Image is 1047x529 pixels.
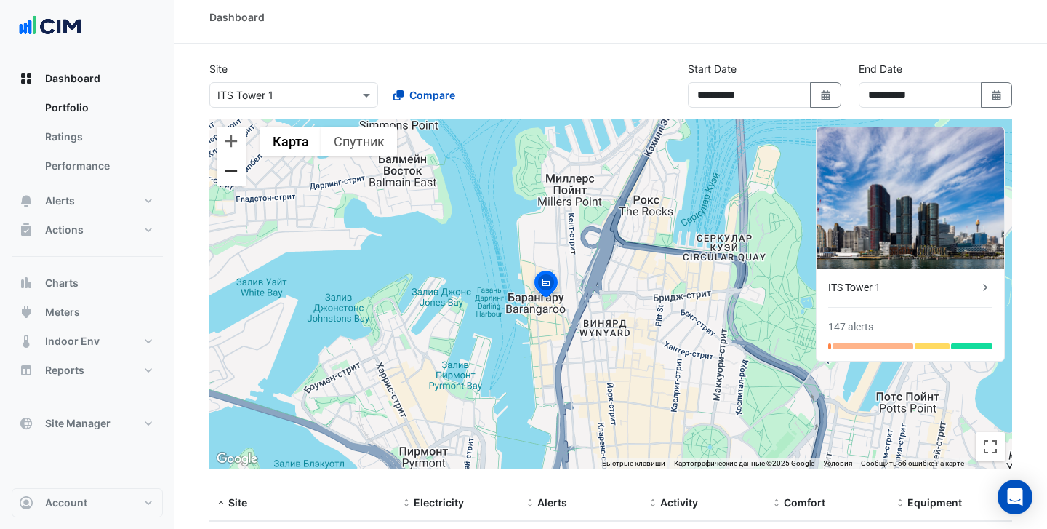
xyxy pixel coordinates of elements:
[213,450,261,469] a: Открыть эту область в Google Картах (в новом окне)
[45,71,100,86] span: Dashboard
[19,416,33,431] app-icon: Site Manager
[828,319,873,335] div: 147 alerts
[861,459,964,467] a: Сообщить об ошибке на карте
[12,488,163,517] button: Account
[784,496,825,509] span: Comfort
[12,409,163,438] button: Site Manager
[12,64,163,93] button: Dashboard
[217,156,246,186] button: Уменьшить
[19,276,33,290] app-icon: Charts
[907,496,962,509] span: Equipment
[213,450,261,469] img: Google
[990,89,1003,101] fa-icon: Select Date
[17,12,83,41] img: Company Logo
[12,93,163,186] div: Dashboard
[217,127,246,156] button: Увеличить
[45,223,84,237] span: Actions
[45,334,100,349] span: Indoor Env
[828,280,978,295] div: ITS Tower 1
[823,459,852,467] a: Условия
[33,122,163,151] a: Ratings
[260,127,321,156] button: Показать карту с названиями объектов
[33,151,163,180] a: Performance
[12,327,163,356] button: Indoor Env
[45,496,87,510] span: Account
[602,458,665,469] button: Быстрые клавиши
[537,496,567,509] span: Alerts
[859,61,902,76] label: End Date
[688,61,737,76] label: Start Date
[12,215,163,244] button: Actions
[228,496,247,509] span: Site
[409,87,455,103] span: Compare
[321,127,397,156] button: Показать спутниковую карту
[530,269,562,303] img: site-pin-selected.svg
[19,305,33,319] app-icon: Meters
[384,82,465,108] button: Compare
[33,93,163,122] a: Portfolio
[819,89,833,101] fa-icon: Select Date
[209,61,228,76] label: Site
[674,459,814,467] span: Картографические данные ©2025 Google
[45,276,79,290] span: Charts
[19,223,33,237] app-icon: Actions
[414,496,464,509] span: Electricity
[19,363,33,378] app-icon: Reports
[19,71,33,86] app-icon: Dashboard
[12,356,163,385] button: Reports
[660,496,698,509] span: Activity
[12,186,163,215] button: Alerts
[817,127,1004,269] img: ITS Tower 1
[976,432,1005,461] button: Включить полноэкранный режим
[45,194,75,208] span: Alerts
[998,480,1032,514] div: Open Intercom Messenger
[19,334,33,349] app-icon: Indoor Env
[45,363,84,378] span: Reports
[19,194,33,208] app-icon: Alerts
[45,305,80,319] span: Meters
[12,269,163,298] button: Charts
[209,9,265,25] div: Dashboard
[45,416,111,431] span: Site Manager
[12,298,163,327] button: Meters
